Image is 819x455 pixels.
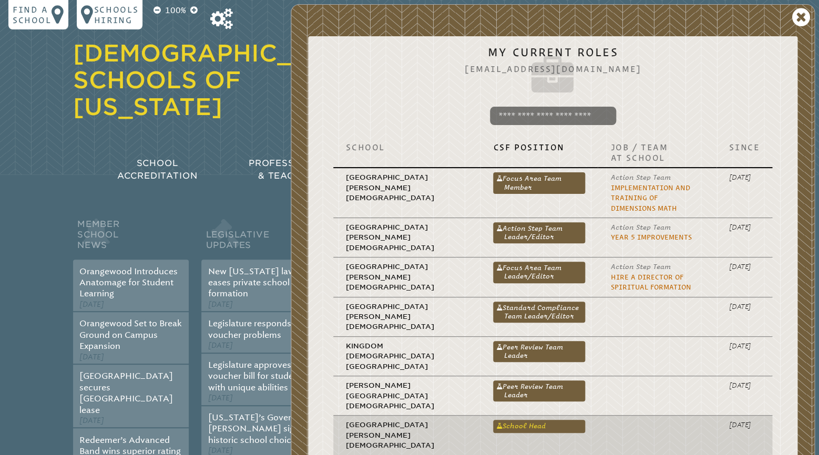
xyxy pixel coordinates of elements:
[610,233,691,241] a: Year 5 Improvements
[79,300,104,309] span: [DATE]
[493,420,585,432] a: School Head
[729,262,760,272] p: [DATE]
[346,142,468,152] p: School
[325,46,781,98] h2: My Current Roles
[201,216,317,260] h2: Legislative Updates
[493,302,585,323] a: Standard Compliance Team Leader/Editor
[729,341,760,351] p: [DATE]
[729,380,760,390] p: [DATE]
[208,360,305,392] a: Legislature approves voucher bill for students with unique abilities
[610,142,704,163] p: Job / Team at School
[163,4,188,17] p: 100%
[346,262,468,292] p: [GEOGRAPHIC_DATA][PERSON_NAME][DEMOGRAPHIC_DATA]
[493,142,585,152] p: CSF Position
[208,300,232,309] span: [DATE]
[208,341,232,350] span: [DATE]
[208,446,232,455] span: [DATE]
[610,273,691,291] a: Hire a Director of Spiritual Formation
[346,380,468,411] p: [PERSON_NAME][GEOGRAPHIC_DATA][DEMOGRAPHIC_DATA]
[346,341,468,371] p: Kingdom [DEMOGRAPHIC_DATA][GEOGRAPHIC_DATA]
[79,371,173,415] a: [GEOGRAPHIC_DATA] secures [GEOGRAPHIC_DATA] lease
[73,39,371,120] a: [DEMOGRAPHIC_DATA] Schools of [US_STATE]
[208,412,309,445] a: [US_STATE]’s Governor [PERSON_NAME] signs historic school choice bill
[729,420,760,430] p: [DATE]
[117,158,197,181] span: School Accreditation
[610,223,670,231] span: Action Step Team
[208,266,294,299] a: New [US_STATE] law eases private school formation
[493,380,585,401] a: Peer Review Team Leader
[346,222,468,253] p: [GEOGRAPHIC_DATA][PERSON_NAME][DEMOGRAPHIC_DATA]
[610,263,670,271] span: Action Step Team
[493,341,585,362] a: Peer Review Team Leader
[346,172,468,203] p: [GEOGRAPHIC_DATA][PERSON_NAME][DEMOGRAPHIC_DATA]
[346,302,468,332] p: [GEOGRAPHIC_DATA][PERSON_NAME][DEMOGRAPHIC_DATA]
[729,222,760,232] p: [DATE]
[610,184,690,212] a: Implementation and Training of Dimensions Math
[346,420,468,450] p: [GEOGRAPHIC_DATA][PERSON_NAME][DEMOGRAPHIC_DATA]
[493,262,585,283] a: Focus Area Team Leader/Editor
[79,416,104,425] span: [DATE]
[208,318,301,339] a: Legislature responds to voucher problems
[729,142,760,152] p: Since
[73,216,189,260] h2: Member School News
[79,353,104,361] span: [DATE]
[493,222,585,243] a: Action Step Team Leader/Editor
[729,172,760,182] p: [DATE]
[94,4,138,25] p: Schools Hiring
[13,4,52,25] p: Find a school
[610,173,670,181] span: Action Step Team
[249,158,402,181] span: Professional Development & Teacher Certification
[493,172,585,193] a: Focus Area Team Member
[729,302,760,312] p: [DATE]
[208,394,232,402] span: [DATE]
[79,318,182,351] a: Orangewood Set to Break Ground on Campus Expansion
[79,266,178,299] a: Orangewood Introduces Anatomage for Student Learning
